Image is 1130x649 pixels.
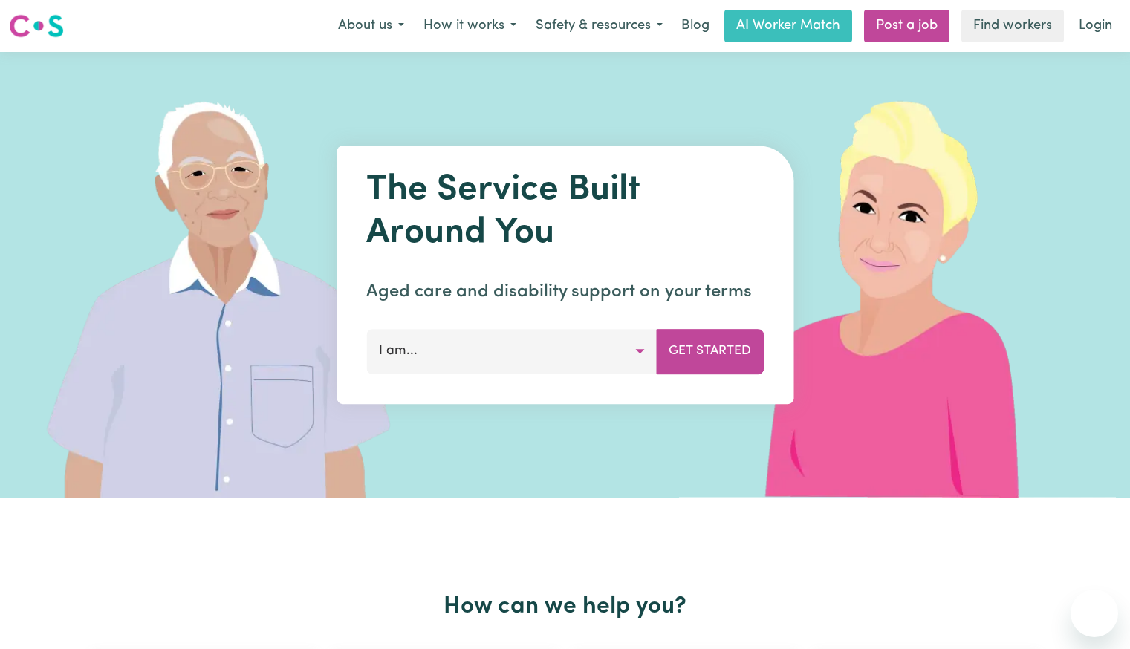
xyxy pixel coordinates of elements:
[9,9,64,43] a: Careseekers logo
[1070,10,1121,42] a: Login
[656,329,764,374] button: Get Started
[84,593,1047,621] h2: How can we help you?
[328,10,414,42] button: About us
[366,278,764,305] p: Aged care and disability support on your terms
[366,169,764,255] h1: The Service Built Around You
[414,10,526,42] button: How it works
[366,329,657,374] button: I am...
[724,10,852,42] a: AI Worker Match
[526,10,672,42] button: Safety & resources
[961,10,1064,42] a: Find workers
[1071,590,1118,637] iframe: Button to launch messaging window
[9,13,64,39] img: Careseekers logo
[672,10,718,42] a: Blog
[864,10,949,42] a: Post a job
